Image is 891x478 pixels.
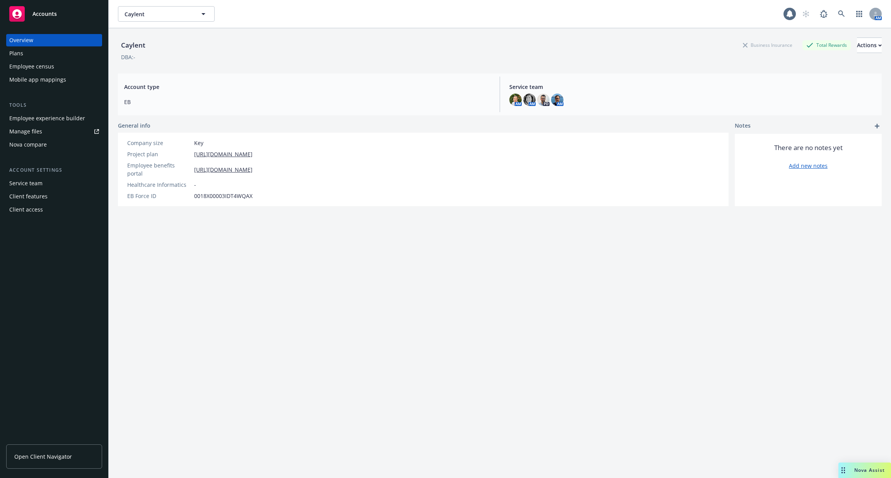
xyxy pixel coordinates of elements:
div: Mobile app mappings [9,73,66,86]
img: photo [551,94,563,106]
div: Account settings [6,166,102,174]
span: EB [124,98,490,106]
span: - [194,181,196,189]
a: Add new notes [789,162,828,170]
a: add [872,121,882,131]
div: Drag to move [838,463,848,478]
a: [URL][DOMAIN_NAME] [194,166,253,174]
span: Service team [509,83,876,91]
a: Start snowing [798,6,814,22]
span: Nova Assist [854,467,885,473]
img: photo [523,94,536,106]
div: Actions [857,38,882,53]
span: Caylent [125,10,191,18]
div: Employee experience builder [9,112,85,125]
div: Service team [9,177,43,189]
a: Client features [6,190,102,203]
button: Nova Assist [838,463,891,478]
span: Open Client Navigator [14,452,72,461]
a: Mobile app mappings [6,73,102,86]
a: Overview [6,34,102,46]
span: 0018X00003IDT4WQAX [194,192,253,200]
div: Overview [9,34,33,46]
a: Accounts [6,3,102,25]
span: Accounts [32,11,57,17]
div: Business Insurance [739,40,796,50]
a: Employee census [6,60,102,73]
div: Company size [127,139,191,147]
div: Total Rewards [802,40,851,50]
a: Switch app [852,6,867,22]
div: Employee census [9,60,54,73]
img: photo [509,94,522,106]
button: Actions [857,38,882,53]
a: Report a Bug [816,6,831,22]
a: Service team [6,177,102,189]
div: Nova compare [9,138,47,151]
button: Caylent [118,6,215,22]
span: Key [194,139,203,147]
div: DBA: - [121,53,135,61]
a: Plans [6,47,102,60]
div: EB Force ID [127,192,191,200]
div: Manage files [9,125,42,138]
div: Client features [9,190,48,203]
div: Employee benefits portal [127,161,191,178]
span: Account type [124,83,490,91]
div: Project plan [127,150,191,158]
div: Client access [9,203,43,216]
span: General info [118,121,150,130]
a: [URL][DOMAIN_NAME] [194,150,253,158]
span: There are no notes yet [774,143,843,152]
div: Tools [6,101,102,109]
div: Healthcare Informatics [127,181,191,189]
a: Search [834,6,849,22]
a: Client access [6,203,102,216]
a: Employee experience builder [6,112,102,125]
span: Notes [735,121,751,131]
a: Manage files [6,125,102,138]
div: Caylent [118,40,148,50]
img: photo [537,94,550,106]
div: Plans [9,47,23,60]
a: Nova compare [6,138,102,151]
